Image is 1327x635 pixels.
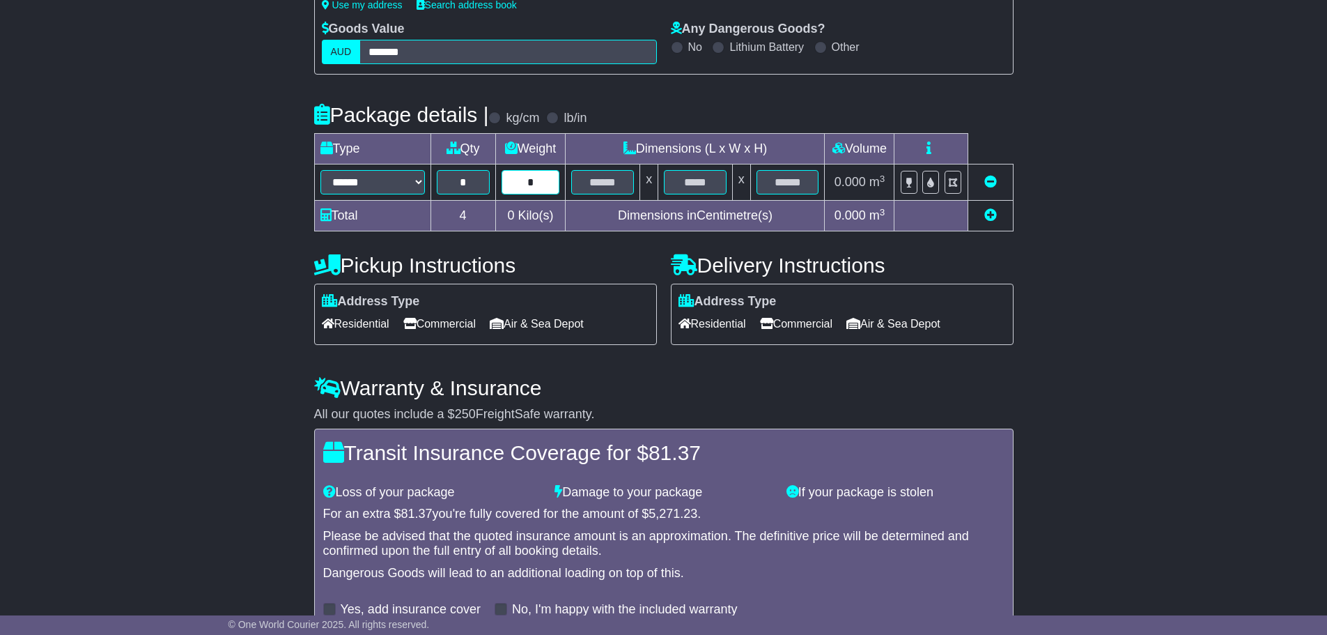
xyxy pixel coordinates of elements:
div: All our quotes include a $ FreightSafe warranty. [314,407,1014,422]
h4: Transit Insurance Coverage for $ [323,441,1004,464]
span: 81.37 [401,507,433,521]
td: Dimensions (L x W x H) [566,134,825,165]
label: No [688,40,702,54]
div: For an extra $ you're fully covered for the amount of $ . [323,507,1004,522]
label: No, I'm happy with the included warranty [512,602,738,618]
label: Any Dangerous Goods? [671,22,825,37]
span: Commercial [403,313,476,335]
span: Commercial [760,313,832,335]
div: Dangerous Goods will lead to an additional loading on top of this. [323,566,1004,581]
label: Lithium Battery [729,40,804,54]
td: Qty [430,134,495,165]
a: Add new item [984,208,997,222]
td: Dimensions in Centimetre(s) [566,201,825,231]
label: AUD [322,40,361,64]
div: Damage to your package [548,485,779,500]
h4: Warranty & Insurance [314,376,1014,399]
td: x [732,165,750,201]
span: © One World Courier 2025. All rights reserved. [228,619,430,630]
label: Other [832,40,860,54]
span: 0 [507,208,514,222]
label: lb/in [564,111,587,126]
h4: Pickup Instructions [314,254,657,277]
span: m [869,208,885,222]
span: Air & Sea Depot [490,313,584,335]
div: If your package is stolen [779,485,1011,500]
label: Goods Value [322,22,405,37]
td: 4 [430,201,495,231]
td: Type [314,134,430,165]
td: Total [314,201,430,231]
a: Remove this item [984,175,997,189]
label: Address Type [322,294,420,309]
span: 81.37 [649,441,701,464]
span: 0.000 [835,175,866,189]
sup: 3 [880,174,885,184]
label: Yes, add insurance cover [341,602,481,618]
span: m [869,175,885,189]
td: Kilo(s) [495,201,566,231]
label: Address Type [678,294,777,309]
span: 0.000 [835,208,866,222]
span: 250 [455,407,476,421]
span: Residential [322,313,389,335]
h4: Package details | [314,103,489,126]
td: Volume [825,134,894,165]
label: kg/cm [506,111,539,126]
span: Residential [678,313,746,335]
span: 5,271.23 [649,507,697,521]
td: x [640,165,658,201]
div: Loss of your package [316,485,548,500]
td: Weight [495,134,566,165]
h4: Delivery Instructions [671,254,1014,277]
div: Please be advised that the quoted insurance amount is an approximation. The definitive price will... [323,529,1004,559]
sup: 3 [880,207,885,217]
span: Air & Sea Depot [846,313,940,335]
